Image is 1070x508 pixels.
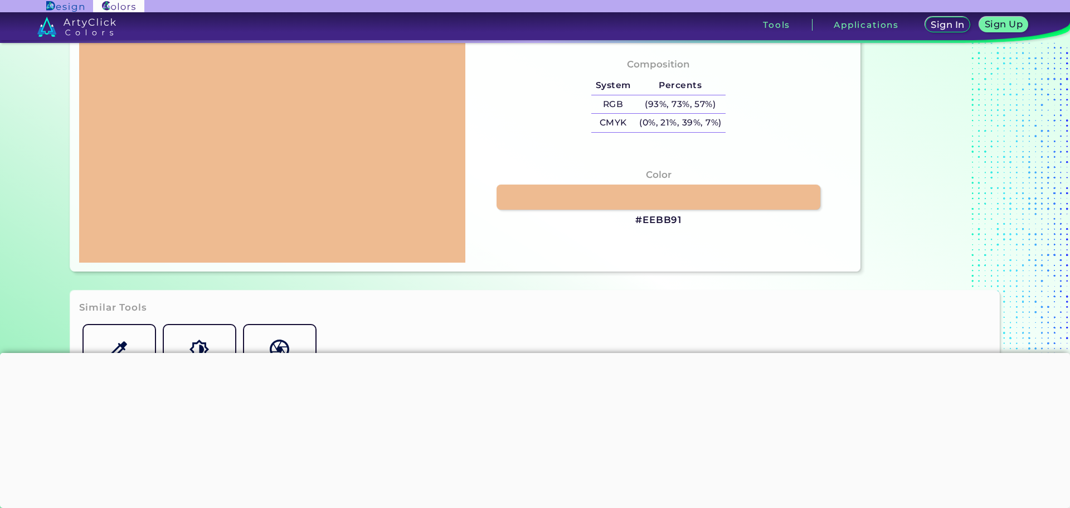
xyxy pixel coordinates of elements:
[986,20,1021,28] h5: Sign Up
[927,18,968,32] a: Sign In
[834,21,899,29] h3: Applications
[763,21,790,29] h3: Tools
[79,321,159,401] a: Color Name Finder
[932,21,963,29] h5: Sign In
[591,95,635,114] h5: RGB
[591,76,635,95] h5: System
[646,167,672,183] h4: Color
[46,1,84,12] img: ArtyClick Design logo
[159,321,240,401] a: Color Shades Finder
[635,114,726,132] h5: (0%, 21%, 39%, 7%)
[270,340,289,359] img: icon_color_names_dictionary.svg
[37,17,116,37] img: logo_artyclick_colors_white.svg
[635,214,682,227] h3: #EEBB91
[189,340,209,359] img: icon_color_shades.svg
[240,321,320,401] a: Color Names Dictionary
[635,95,726,114] h5: (93%, 73%, 57%)
[591,114,635,132] h5: CMYK
[635,76,726,95] h5: Percents
[79,301,147,315] h3: Similar Tools
[109,340,129,359] img: icon_color_name_finder.svg
[627,56,690,72] h4: Composition
[981,18,1025,32] a: Sign Up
